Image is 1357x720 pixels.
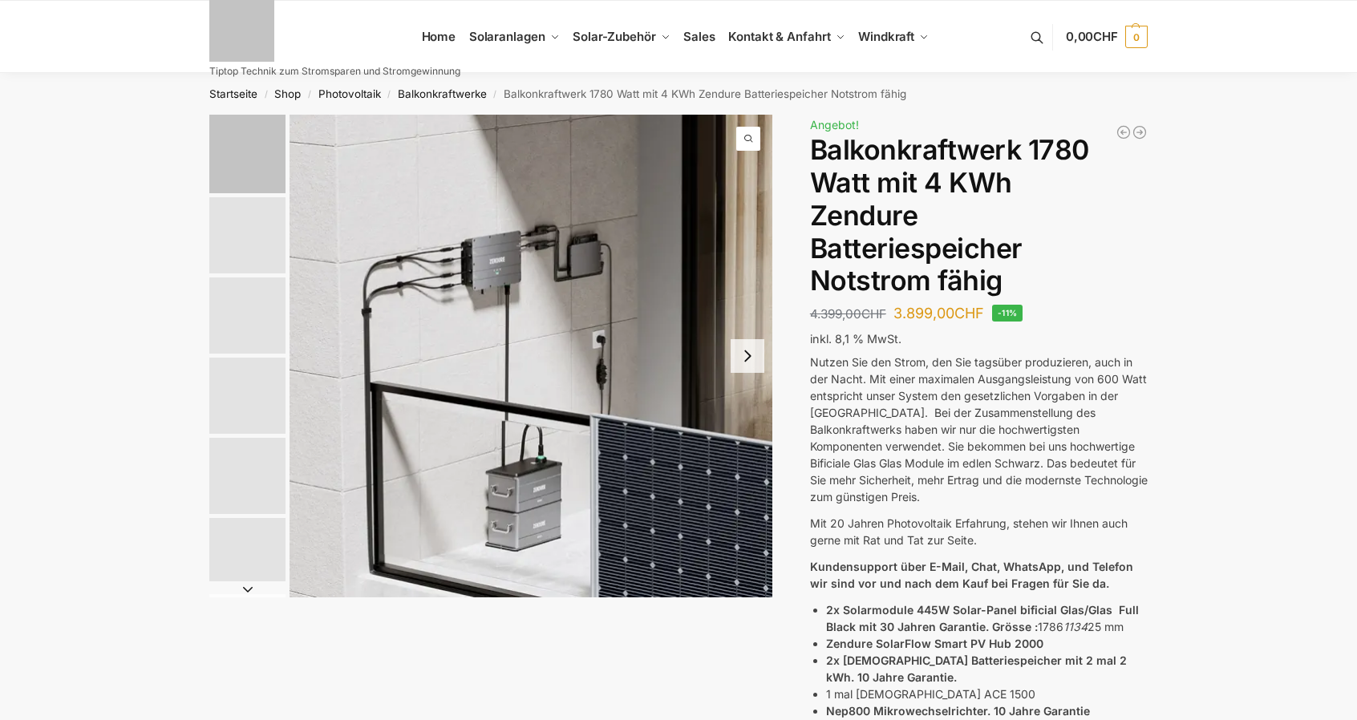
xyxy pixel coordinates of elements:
nav: Breadcrumb [181,73,1177,115]
a: Solaranlagen [462,1,565,73]
a: Startseite [209,87,257,100]
span: 1786 25 mm [1038,620,1124,633]
bdi: 4.399,00 [810,306,886,322]
a: Photovoltaik [318,87,381,100]
li: 1 / 11 [290,115,772,597]
span: 0,00 [1066,29,1118,44]
li: 5 / 11 [205,435,286,516]
span: Sales [683,29,715,44]
li: 1 / 11 [205,115,286,195]
p: Tiptop Technik zum Stromsparen und Stromgewinnung [209,67,460,76]
img: Zendure-solar-flow-Batteriespeicher für Balkonkraftwerke [209,197,286,273]
span: Kontakt & Anfahrt [728,29,830,44]
a: Windkraft [852,1,936,73]
img: Maysun [209,358,286,434]
p: Mit 20 Jahren Photovoltaik Erfahrung, stehen wir Ihnen auch gerne mit Rat und Tat zur Seite. [810,515,1148,548]
span: -11% [992,305,1023,322]
a: Kontakt & Anfahrt [722,1,852,73]
img: Anschlusskabel-3meter_schweizer-stecker [209,518,286,594]
li: 1 mal [DEMOGRAPHIC_DATA] ACE 1500 [826,686,1148,702]
span: Solar-Zubehör [573,29,656,44]
span: Solaranlagen [469,29,545,44]
span: / [257,88,274,101]
span: CHF [861,306,886,322]
span: / [381,88,398,101]
li: 2 / 11 [205,195,286,275]
span: Angebot! [810,118,859,131]
img: Zendure-solar-flow-Batteriespeicher für Balkonkraftwerke [290,115,772,597]
a: Balkonkraftwerk 900/600 Watt bificial Glas/Glas [1132,124,1148,140]
img: solakon-balkonkraftwerk-890-800w-2-x-445wp-module-growatt-neo-800m-x-growatt-noah-2000-schuko-kab... [209,438,286,514]
a: Flexible Solarpanels (2×120 W) & SolarLaderegler [1116,124,1132,140]
img: Zendure Batteriespeicher-wie anschliessen [209,277,286,354]
em: 1134 [1063,620,1088,633]
span: CHF [954,305,984,322]
a: Sales [677,1,722,73]
span: Windkraft [858,29,914,44]
a: Balkonkraftwerke [398,87,487,100]
span: 0 [1125,26,1148,48]
img: Zendure-solar-flow-Batteriespeicher für Balkonkraftwerke [209,115,286,193]
p: Nutzen Sie den Strom, den Sie tagsüber produzieren, auch in der Nacht. Mit einer maximalen Ausgan... [810,354,1148,505]
li: 3 / 11 [205,275,286,355]
a: 0,00CHF 0 [1066,13,1148,61]
button: Next slide [731,339,764,373]
span: inkl. 8,1 % MwSt. [810,332,901,346]
a: Solar-Zubehör [566,1,677,73]
span: / [487,88,504,101]
a: Zendure-solar-flow-Batteriespeicher für BalkonkraftwerkeZnedure solar flow Batteriespeicher fuer ... [290,115,772,597]
span: / [301,88,318,101]
a: Shop [274,87,301,100]
li: 4 / 11 [205,355,286,435]
span: CHF [1093,29,1118,44]
strong: 2x [DEMOGRAPHIC_DATA] Batteriespeicher mit 2 mal 2 kWh. 10 Jahre Garantie. [826,653,1127,684]
strong: Kundensupport über E-Mail, Chat, WhatsApp, und Telefon wir sind vor und nach dem Kauf bei Fragen ... [810,560,1133,590]
button: Next slide [209,581,286,597]
li: 7 / 11 [205,596,286,676]
bdi: 3.899,00 [893,305,984,322]
li: 6 / 11 [205,516,286,596]
strong: Nep800 Mikrowechselrichter. 10 Jahre Garantie [826,704,1090,718]
h1: Balkonkraftwerk 1780 Watt mit 4 KWh Zendure Batteriespeicher Notstrom fähig [810,134,1148,297]
strong: Zendure SolarFlow Smart PV Hub 2000 [826,637,1043,650]
strong: 2x Solarmodule 445W Solar-Panel bificial Glas/Glas Full Black mit 30 Jahren Garantie. Grösse : [826,603,1139,633]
